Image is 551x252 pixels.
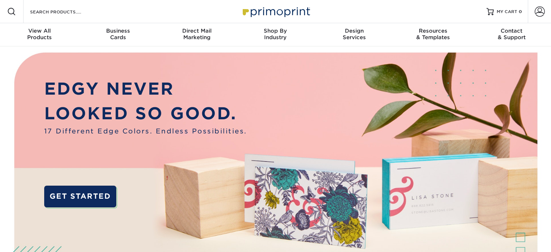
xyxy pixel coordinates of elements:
span: 0 [519,9,522,14]
div: & Support [472,28,551,41]
p: EDGY NEVER [44,77,247,101]
a: GET STARTED [44,186,116,207]
p: LOOKED SO GOOD. [44,101,247,126]
img: Primoprint [239,4,312,19]
span: MY CART [497,9,517,15]
span: Design [315,28,393,34]
div: & Templates [393,28,472,41]
a: DesignServices [315,23,393,46]
div: Cards [79,28,157,41]
span: Shop By [236,28,315,34]
span: 17 Different Edge Colors. Endless Possibilities. [44,126,247,136]
a: BusinessCards [79,23,157,46]
span: Contact [472,28,551,34]
span: Direct Mail [158,28,236,34]
div: Industry [236,28,315,41]
span: Resources [393,28,472,34]
a: Direct MailMarketing [158,23,236,46]
div: Marketing [158,28,236,41]
div: Services [315,28,393,41]
a: Resources& Templates [393,23,472,46]
input: SEARCH PRODUCTS..... [29,7,100,16]
span: Business [79,28,157,34]
a: Contact& Support [472,23,551,46]
a: Shop ByIndustry [236,23,315,46]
